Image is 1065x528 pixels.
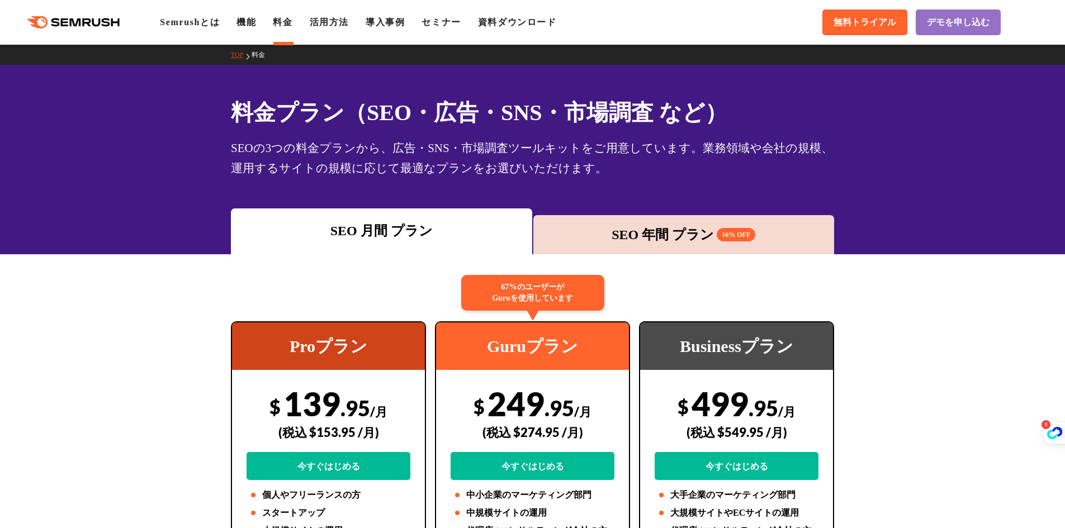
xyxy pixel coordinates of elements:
a: 導入事例 [366,17,405,27]
div: SEOの3つの料金プランから、広告・SNS・市場調査ツールキットをご用意しています。業務領域や会社の規模、運用するサイトの規模に応じて最適なプランをお選びいただけます。 [231,138,834,178]
div: (税込 $153.95 /月) [247,412,410,452]
span: 16% OFF [717,228,755,241]
span: .95 [340,395,370,421]
span: デモを申し込む [927,17,990,28]
div: Guruプラン [436,322,629,370]
li: 個人やフリーランスの方 [247,488,410,502]
a: 活用方法 [310,17,349,27]
span: $ [474,395,485,418]
li: 大手企業のマーケティング部門 [655,488,818,502]
span: .95 [545,395,574,421]
div: SEO 月間 プラン [236,221,527,241]
span: $ [269,395,281,418]
a: 料金 [273,17,292,27]
span: /月 [370,404,387,419]
div: 249 [451,384,614,480]
div: (税込 $274.95 /月) [451,412,614,452]
li: スタートアップ [247,506,410,520]
li: 大規模サイトやECサイトの運用 [655,506,818,520]
h1: 料金プラン（SEO・広告・SNS・市場調査 など） [231,96,834,129]
a: 機能 [236,17,256,27]
a: 無料トライアル [822,9,907,35]
div: 139 [247,384,410,480]
span: /月 [778,404,796,419]
div: (税込 $549.95 /月) [655,412,818,452]
a: Semrushとは [160,17,220,27]
a: TOP [231,51,252,59]
li: 中小企業のマーケティング部門 [451,488,614,502]
div: Businessプラン [640,322,833,370]
a: 料金 [252,51,273,59]
li: 中規模サイトの運用 [451,506,614,520]
a: デモを申し込む [916,9,1001,35]
div: 67%のユーザーが Guruを使用しています [461,275,604,311]
a: 資料ダウンロード [478,17,557,27]
a: セミナー [422,17,461,27]
div: 499 [655,384,818,480]
span: /月 [574,404,591,419]
div: SEO 年間 プラン [539,225,829,245]
div: Proプラン [232,322,425,370]
a: 今すぐはじめる [247,452,410,480]
span: 無料トライアル [834,17,896,28]
span: .95 [749,395,778,421]
span: $ [678,395,689,418]
a: 今すぐはじめる [655,452,818,480]
a: 今すぐはじめる [451,452,614,480]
